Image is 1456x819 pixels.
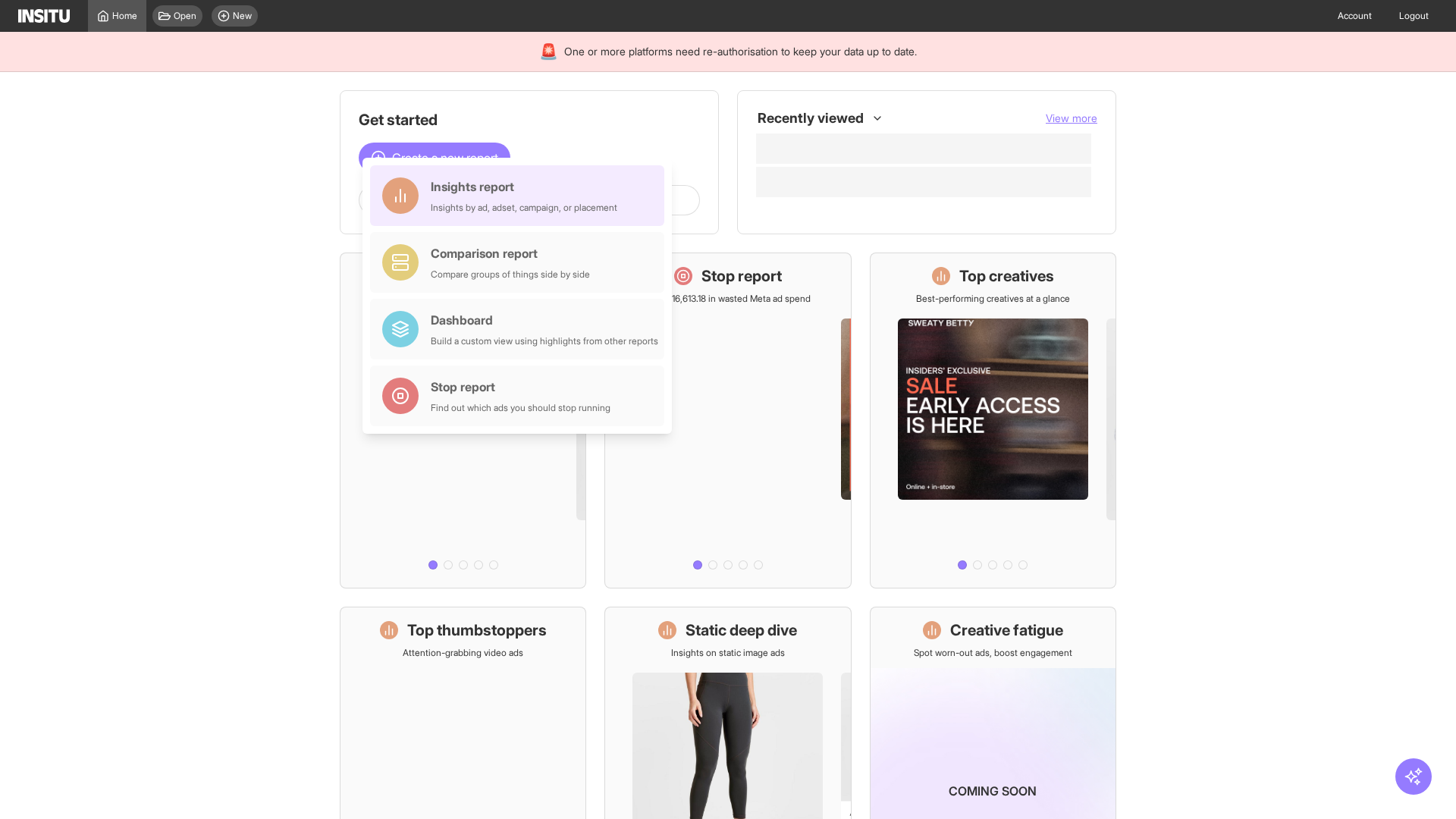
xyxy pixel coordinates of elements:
h1: Top thumbstoppers [407,620,547,641]
h1: Top creatives [959,265,1054,287]
div: Insights report [431,177,617,196]
span: View more [1046,111,1097,124]
p: Attention-grabbing video ads [403,647,523,659]
button: View more [1046,111,1097,126]
h1: Stop report [701,265,782,287]
div: 🚨 [539,41,558,62]
span: One or more platforms need re-authorisation to keep your data up to date. [564,44,917,59]
a: Top creativesBest-performing creatives at a glance [870,253,1116,588]
p: Insights on static image ads [671,647,785,659]
h1: Static deep dive [686,620,797,641]
a: Stop reportSave £16,613.18 in wasted Meta ad spend [604,253,851,588]
div: Dashboard [431,311,658,329]
div: Compare groups of things side by side [431,268,590,281]
a: What's live nowSee all active ads instantly [340,253,586,588]
img: Logo [18,9,70,23]
h1: Get started [359,109,700,130]
span: Create a new report [392,149,498,167]
button: Create a new report [359,143,510,173]
div: Build a custom view using highlights from other reports [431,335,658,347]
div: Find out which ads you should stop running [431,402,610,414]
p: Best-performing creatives at a glance [916,293,1070,305]
span: Open [174,10,196,22]
span: Home [112,10,137,22]
div: Comparison report [431,244,590,262]
span: New [233,10,252,22]
div: Insights by ad, adset, campaign, or placement [431,202,617,214]
p: Save £16,613.18 in wasted Meta ad spend [645,293,811,305]
div: Stop report [431,378,610,396]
